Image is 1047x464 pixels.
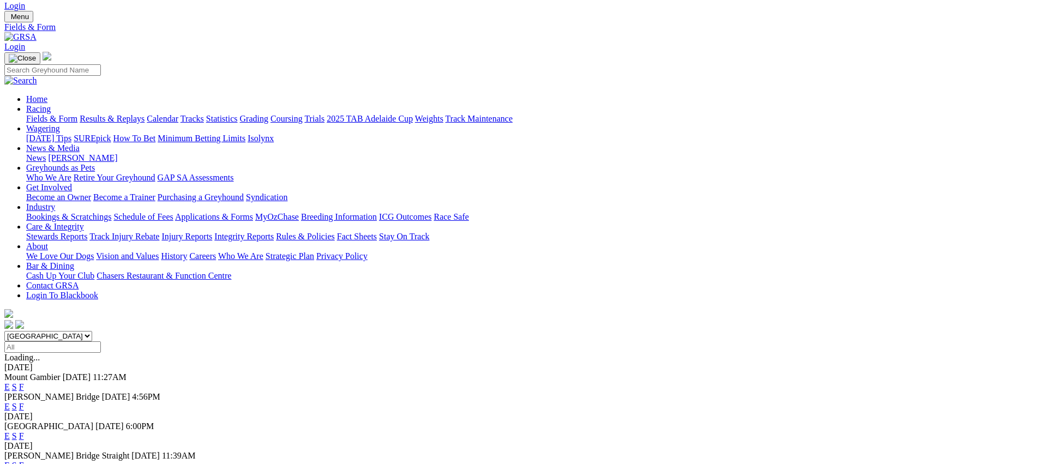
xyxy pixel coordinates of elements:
a: F [19,431,24,441]
a: Care & Integrity [26,222,84,231]
a: S [12,402,17,411]
span: [GEOGRAPHIC_DATA] [4,421,93,431]
a: We Love Our Dogs [26,251,94,261]
a: Login [4,1,25,10]
a: Track Maintenance [446,114,513,123]
a: S [12,431,17,441]
a: Industry [26,202,55,212]
button: Toggle navigation [4,11,33,22]
a: Minimum Betting Limits [158,134,245,143]
a: Become an Owner [26,192,91,202]
a: Home [26,94,47,104]
button: Toggle navigation [4,52,40,64]
input: Search [4,64,101,76]
div: [DATE] [4,363,1043,372]
div: Get Involved [26,192,1043,202]
a: Retire Your Greyhound [74,173,155,182]
a: Integrity Reports [214,232,274,241]
span: 11:39AM [162,451,196,460]
a: Become a Trainer [93,192,155,202]
img: logo-grsa-white.png [4,309,13,318]
a: E [4,382,10,391]
a: Vision and Values [96,251,159,261]
a: Wagering [26,124,60,133]
div: [DATE] [4,412,1043,421]
a: Coursing [270,114,303,123]
a: Login To Blackbook [26,291,98,300]
img: logo-grsa-white.png [43,52,51,61]
a: MyOzChase [255,212,299,221]
a: Breeding Information [301,212,377,221]
a: Rules & Policies [276,232,335,241]
span: [PERSON_NAME] Bridge Straight [4,451,129,460]
a: News & Media [26,143,80,153]
a: Applications & Forms [175,212,253,221]
a: Fields & Form [4,22,1043,32]
a: Trials [304,114,324,123]
img: Search [4,76,37,86]
a: F [19,402,24,411]
a: Login [4,42,25,51]
div: News & Media [26,153,1043,163]
a: Syndication [246,192,287,202]
a: Calendar [147,114,178,123]
a: How To Bet [113,134,156,143]
a: Schedule of Fees [113,212,173,221]
a: Results & Replays [80,114,145,123]
a: Stay On Track [379,232,429,241]
a: Fields & Form [26,114,77,123]
a: Stewards Reports [26,232,87,241]
span: [DATE] [102,392,130,401]
a: SUREpick [74,134,111,143]
span: [PERSON_NAME] Bridge [4,392,100,401]
a: Get Involved [26,183,72,192]
a: Injury Reports [161,232,212,241]
img: GRSA [4,32,37,42]
img: facebook.svg [4,320,13,329]
img: Close [9,54,36,63]
div: Bar & Dining [26,271,1043,281]
a: Bookings & Scratchings [26,212,111,221]
a: E [4,431,10,441]
div: Industry [26,212,1043,222]
a: GAP SA Assessments [158,173,234,182]
a: F [19,382,24,391]
a: Grading [240,114,268,123]
span: [DATE] [63,372,91,382]
a: Track Injury Rebate [89,232,159,241]
a: Isolynx [248,134,274,143]
div: Wagering [26,134,1043,143]
a: E [4,402,10,411]
span: Menu [11,13,29,21]
input: Select date [4,341,101,353]
span: [DATE] [131,451,160,460]
a: Statistics [206,114,238,123]
a: 2025 TAB Adelaide Cup [327,114,413,123]
a: Greyhounds as Pets [26,163,95,172]
a: News [26,153,46,162]
a: Weights [415,114,443,123]
a: Cash Up Your Club [26,271,94,280]
span: [DATE] [95,421,124,431]
a: Contact GRSA [26,281,79,290]
a: Race Safe [434,212,468,221]
span: 4:56PM [132,392,160,401]
a: Purchasing a Greyhound [158,192,244,202]
span: Mount Gambier [4,372,61,382]
a: [PERSON_NAME] [48,153,117,162]
a: Who We Are [218,251,263,261]
span: 6:00PM [126,421,154,431]
span: 11:27AM [93,372,127,382]
a: Privacy Policy [316,251,368,261]
a: About [26,242,48,251]
img: twitter.svg [15,320,24,329]
div: [DATE] [4,441,1043,451]
a: History [161,251,187,261]
a: Bar & Dining [26,261,74,270]
div: Greyhounds as Pets [26,173,1043,183]
div: Racing [26,114,1043,124]
div: Care & Integrity [26,232,1043,242]
a: Who We Are [26,173,71,182]
a: Strategic Plan [266,251,314,261]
